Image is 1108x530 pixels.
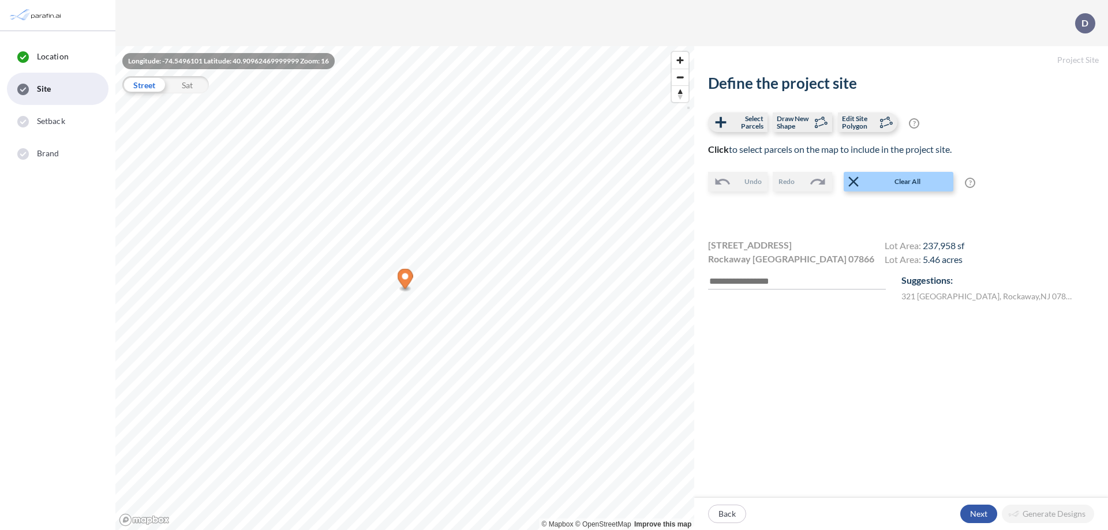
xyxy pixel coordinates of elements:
[708,74,1094,92] h2: Define the project site
[708,144,952,155] span: to select parcels on the map to include in the project site.
[718,508,736,520] p: Back
[844,172,953,191] button: Clear All
[122,53,335,69] div: Longitude: -74.5496101 Latitude: 40.90962469999999 Zoom: 16
[166,76,209,93] div: Sat
[909,118,919,129] span: ?
[773,172,832,191] button: Redo
[729,115,763,130] span: Select Parcels
[885,254,964,268] h4: Lot Area:
[119,513,170,527] a: Mapbox homepage
[708,144,729,155] b: Click
[708,252,874,266] span: Rockaway [GEOGRAPHIC_DATA] 07866
[901,273,1094,287] p: Suggestions:
[708,238,792,252] span: [STREET_ADDRESS]
[398,269,413,292] div: Map marker
[694,46,1108,74] h5: Project Site
[37,148,59,159] span: Brand
[1081,18,1088,28] p: D
[672,85,688,102] button: Reset bearing to north
[122,76,166,93] div: Street
[115,46,694,530] canvas: Map
[9,5,65,26] img: Parafin
[708,505,746,523] button: Back
[778,176,795,187] span: Redo
[37,115,65,127] span: Setback
[842,115,876,130] span: Edit Site Polygon
[672,86,688,102] span: Reset bearing to north
[634,520,691,528] a: Improve this map
[575,520,631,528] a: OpenStreetMap
[708,172,768,191] button: Undo
[672,69,688,85] button: Zoom out
[923,240,964,251] span: 237,958 sf
[37,51,69,62] span: Location
[37,83,51,95] span: Site
[744,176,762,187] span: Undo
[672,52,688,69] button: Zoom in
[901,290,1075,302] label: 321 [GEOGRAPHIC_DATA] , Rockaway , NJ 07866 , US
[885,240,964,254] h4: Lot Area:
[960,505,997,523] button: Next
[542,520,574,528] a: Mapbox
[777,115,811,130] span: Draw New Shape
[965,178,975,188] span: ?
[923,254,963,265] span: 5.46 acres
[862,176,952,187] span: Clear All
